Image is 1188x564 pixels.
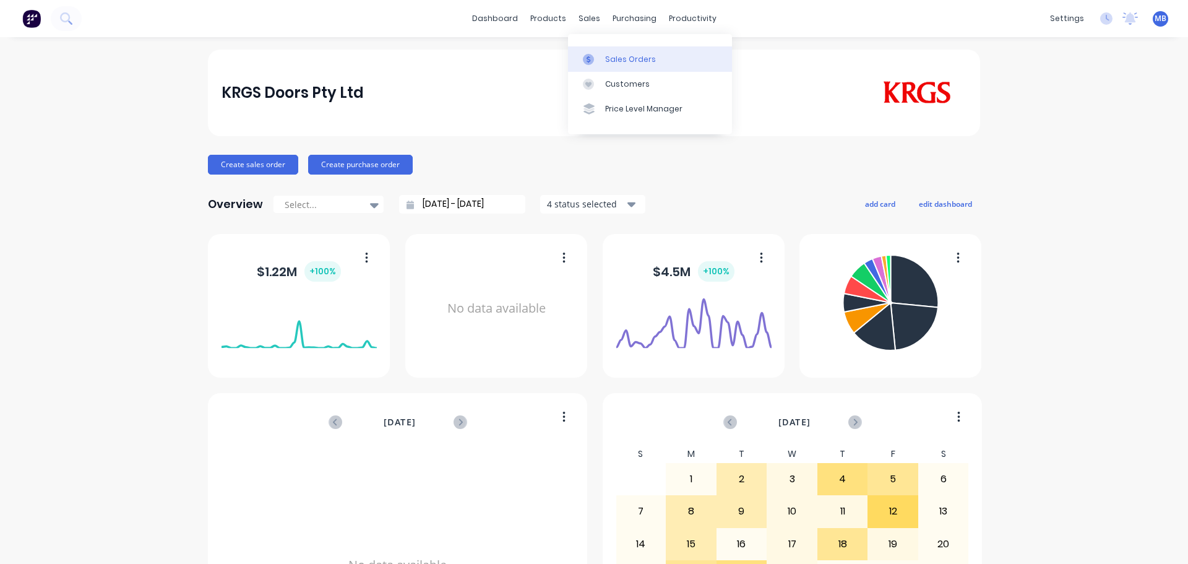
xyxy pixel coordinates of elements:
[778,415,811,429] span: [DATE]
[868,529,918,560] div: 19
[304,261,341,282] div: + 100 %
[568,46,732,71] a: Sales Orders
[666,529,716,560] div: 15
[818,496,867,527] div: 11
[308,155,413,175] button: Create purchase order
[606,9,663,28] div: purchasing
[818,529,867,560] div: 18
[605,79,650,90] div: Customers
[605,103,682,115] div: Price Level Manager
[22,9,41,28] img: Factory
[919,529,968,560] div: 20
[547,197,625,210] div: 4 status selected
[524,9,572,28] div: products
[919,496,968,527] div: 13
[767,529,817,560] div: 17
[767,464,817,495] div: 3
[384,415,416,429] span: [DATE]
[1155,13,1166,24] span: MB
[867,445,918,463] div: F
[653,261,734,282] div: $ 4.5M
[568,72,732,97] a: Customers
[717,464,767,495] div: 2
[419,250,574,367] div: No data available
[616,445,666,463] div: S
[208,155,298,175] button: Create sales order
[666,445,717,463] div: M
[717,445,767,463] div: T
[466,9,524,28] a: dashboard
[868,496,918,527] div: 12
[540,195,645,214] button: 4 status selected
[666,496,716,527] div: 8
[767,445,817,463] div: W
[717,529,767,560] div: 16
[767,496,817,527] div: 10
[918,445,969,463] div: S
[257,261,341,282] div: $ 1.22M
[868,464,918,495] div: 5
[717,496,767,527] div: 9
[857,196,903,212] button: add card
[880,81,953,105] img: KRGS Doors Pty Ltd
[919,464,968,495] div: 6
[616,529,666,560] div: 14
[817,445,868,463] div: T
[911,196,980,212] button: edit dashboard
[605,54,656,65] div: Sales Orders
[666,464,716,495] div: 1
[568,97,732,121] a: Price Level Manager
[663,9,723,28] div: productivity
[1044,9,1090,28] div: settings
[818,464,867,495] div: 4
[572,9,606,28] div: sales
[208,192,263,217] div: Overview
[222,80,364,105] div: KRGS Doors Pty Ltd
[698,261,734,282] div: + 100 %
[616,496,666,527] div: 7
